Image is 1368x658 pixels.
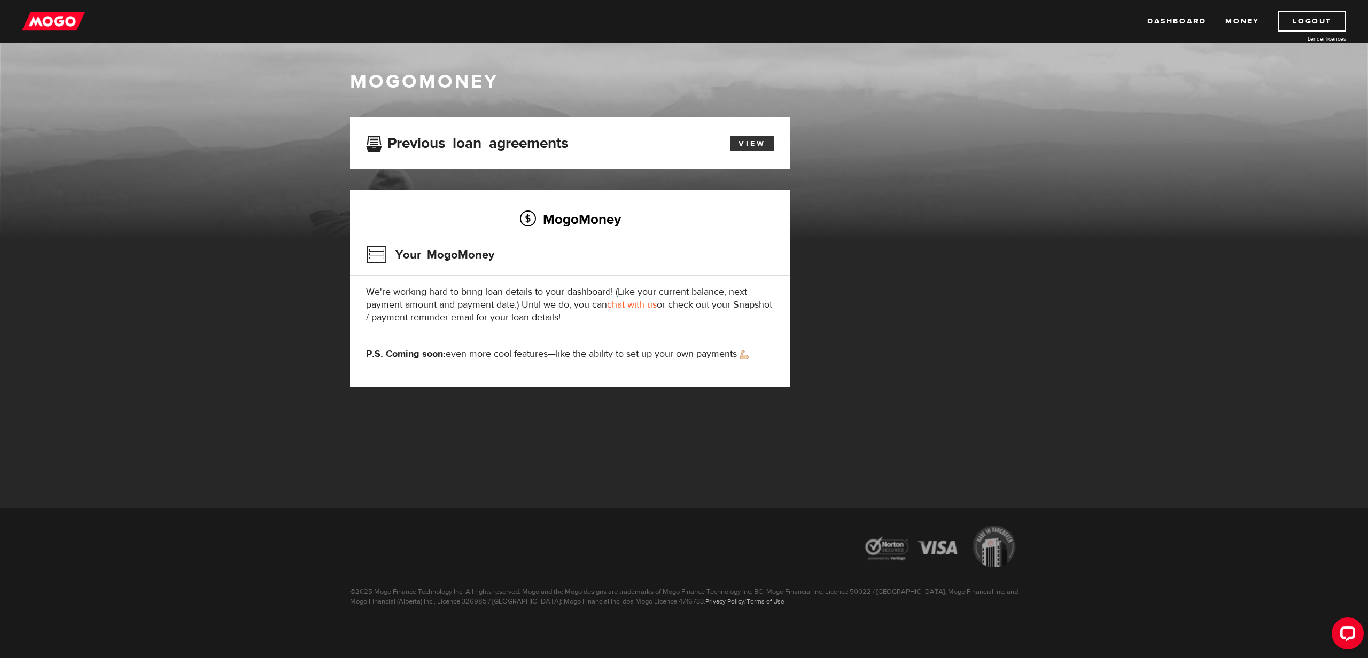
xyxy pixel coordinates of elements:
strong: P.S. Coming soon: [366,348,446,360]
iframe: LiveChat chat widget [1323,613,1368,658]
p: even more cool features—like the ability to set up your own payments [366,348,774,361]
a: Dashboard [1147,11,1206,32]
a: Privacy Policy [705,597,744,606]
a: Logout [1278,11,1346,32]
a: Lender licences [1266,35,1346,43]
h2: MogoMoney [366,208,774,230]
p: ©2025 Mogo Finance Technology Inc. All rights reserved. Mogo and the Mogo designs are trademarks ... [342,578,1026,606]
img: strong arm emoji [740,350,749,359]
h1: MogoMoney [350,70,1018,93]
a: chat with us [607,299,657,311]
a: Money [1225,11,1259,32]
img: mogo_logo-11ee424be714fa7cbb0f0f49df9e16ec.png [22,11,85,32]
a: Terms of Use [747,597,784,606]
img: legal-icons-92a2ffecb4d32d839781d1b4e4802d7b.png [855,518,1026,578]
a: View [730,136,774,151]
h3: Previous loan agreements [366,135,568,148]
p: We're working hard to bring loan details to your dashboard! (Like your current balance, next paym... [366,286,774,324]
h3: Your MogoMoney [366,241,494,269]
